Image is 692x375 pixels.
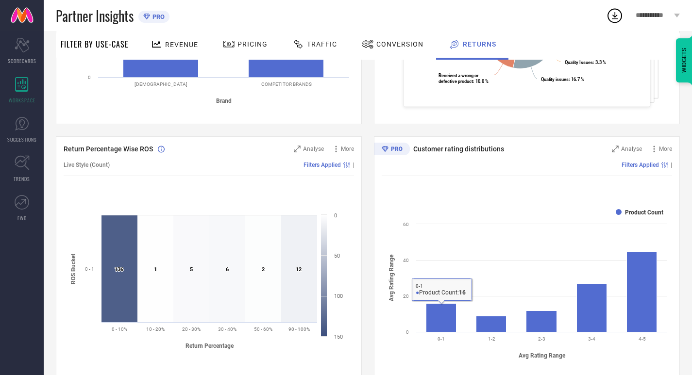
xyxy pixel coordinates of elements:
text: 0-1 [438,336,445,342]
svg: Zoom [612,146,619,152]
span: Conversion [376,40,423,48]
text: 150 [334,334,343,340]
text: 1 [154,266,157,273]
span: Filters Applied [622,162,659,168]
text: 50 [334,253,340,259]
span: Analyse [303,146,324,152]
text: 0 [406,329,409,335]
span: Pricing [237,40,268,48]
text: 0 [88,75,91,80]
text: 10 - 20% [146,326,165,332]
span: TRENDS [14,175,30,182]
text: 30 - 40% [218,326,236,332]
text: 6 [226,266,229,273]
div: Premium [374,143,410,157]
tspan: Received a wrong or defective product [439,73,479,84]
span: Customer rating distributions [413,145,504,153]
text: 0 - 10% [112,326,127,332]
text: 20 [403,293,409,299]
tspan: Quality issues [541,77,569,82]
span: Returns [463,40,496,48]
text: COMPETITOR BRANDS [261,82,312,87]
tspan: Return Percentage [186,342,234,349]
span: Filters Applied [304,162,341,168]
text: 0 - 1 [85,266,94,272]
text: 20 - 30% [182,326,201,332]
text: 12 [296,266,302,273]
span: More [341,146,354,152]
span: WORKSPACE [9,97,35,104]
span: SUGGESTIONS [7,136,37,143]
span: FWD [17,214,27,222]
span: | [353,162,354,168]
text: 4-5 [639,336,646,342]
text: 100 [334,293,343,299]
text: Product Count [625,209,663,216]
text: 3-4 [588,336,595,342]
text: 60 [403,222,409,227]
span: Partner Insights [56,6,134,26]
text: 2 [262,266,265,273]
tspan: Brand [216,98,232,104]
text: : 10.0 % [439,73,489,84]
span: More [659,146,672,152]
div: Open download list [606,7,624,24]
span: Analyse [621,146,642,152]
text: : 3.3 % [565,60,606,65]
text: [DEMOGRAPHIC_DATA] [135,82,187,87]
span: Live Style (Count) [64,162,110,168]
span: Filter By Use-Case [61,38,129,50]
text: 2-3 [538,336,545,342]
text: 40 [403,258,409,263]
text: 90 - 100% [288,326,310,332]
svg: Zoom [294,146,301,152]
text: 50 - 60% [254,326,272,332]
span: Traffic [307,40,337,48]
text: 1-2 [488,336,495,342]
span: SCORECARDS [8,57,36,65]
text: 5 [190,266,193,273]
tspan: Quality Issues [565,60,593,65]
tspan: ROS Bucket [70,253,77,284]
text: : 16.7 % [541,77,584,82]
span: PRO [150,13,165,20]
tspan: Avg Rating Range [519,352,566,359]
span: Return Percentage Wise ROS [64,145,153,153]
tspan: Avg Rating Range [388,254,395,301]
text: 0 [334,212,337,219]
span: | [671,162,672,168]
span: Revenue [165,41,198,49]
text: 136 [115,266,123,273]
